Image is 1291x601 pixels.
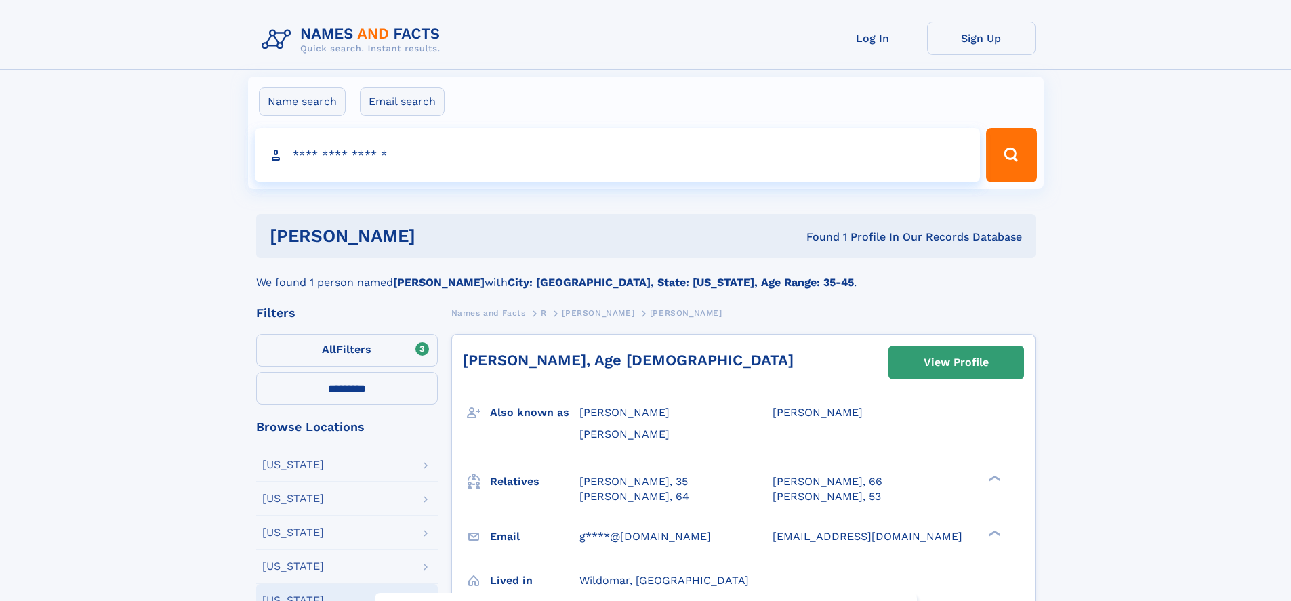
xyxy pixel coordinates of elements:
[562,304,634,321] a: [PERSON_NAME]
[985,474,1002,482] div: ❯
[773,530,962,543] span: [EMAIL_ADDRESS][DOMAIN_NAME]
[490,525,579,548] h3: Email
[255,128,981,182] input: search input
[819,22,927,55] a: Log In
[985,529,1002,537] div: ❯
[889,346,1023,379] a: View Profile
[256,334,438,367] label: Filters
[256,258,1036,291] div: We found 1 person named with .
[986,128,1036,182] button: Search Button
[562,308,634,318] span: [PERSON_NAME]
[256,307,438,319] div: Filters
[262,459,324,470] div: [US_STATE]
[579,489,689,504] a: [PERSON_NAME], 64
[773,406,863,419] span: [PERSON_NAME]
[650,308,722,318] span: [PERSON_NAME]
[490,470,579,493] h3: Relatives
[259,87,346,116] label: Name search
[490,401,579,424] h3: Also known as
[256,421,438,433] div: Browse Locations
[579,474,688,489] a: [PERSON_NAME], 35
[451,304,526,321] a: Names and Facts
[393,276,485,289] b: [PERSON_NAME]
[270,228,611,245] h1: [PERSON_NAME]
[508,276,854,289] b: City: [GEOGRAPHIC_DATA], State: [US_STATE], Age Range: 35-45
[541,304,547,321] a: R
[262,527,324,538] div: [US_STATE]
[773,489,881,504] a: [PERSON_NAME], 53
[490,569,579,592] h3: Lived in
[579,406,670,419] span: [PERSON_NAME]
[541,308,547,318] span: R
[262,561,324,572] div: [US_STATE]
[360,87,445,116] label: Email search
[773,474,882,489] a: [PERSON_NAME], 66
[322,343,336,356] span: All
[256,22,451,58] img: Logo Names and Facts
[924,347,989,378] div: View Profile
[579,428,670,440] span: [PERSON_NAME]
[611,230,1022,245] div: Found 1 Profile In Our Records Database
[262,493,324,504] div: [US_STATE]
[927,22,1036,55] a: Sign Up
[579,574,749,587] span: Wildomar, [GEOGRAPHIC_DATA]
[463,352,794,369] a: [PERSON_NAME], Age [DEMOGRAPHIC_DATA]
